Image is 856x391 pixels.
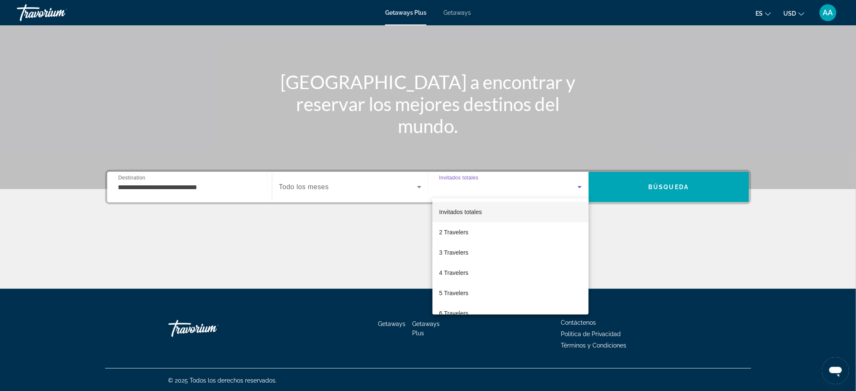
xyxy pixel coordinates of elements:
[822,357,849,384] iframe: Botón para iniciar la ventana de mensajería
[439,308,468,318] span: 6 Travelers
[439,209,482,215] span: Invitados totales
[439,288,468,298] span: 5 Travelers
[439,268,468,278] span: 4 Travelers
[439,247,468,258] span: 3 Travelers
[439,227,468,237] span: 2 Travelers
